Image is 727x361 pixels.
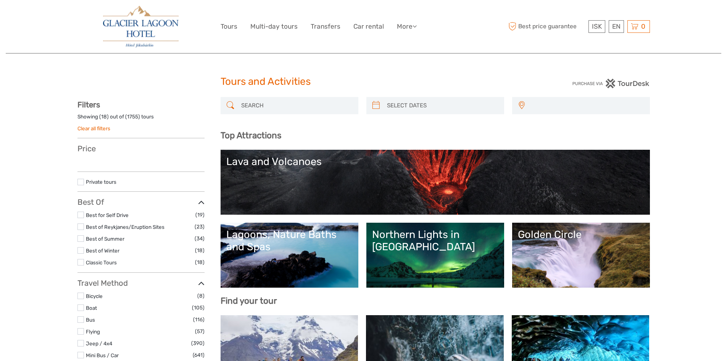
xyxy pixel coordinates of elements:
h3: Travel Method [77,278,205,288]
a: Boat [86,305,97,311]
span: (116) [193,315,205,324]
a: Bicycle [86,293,103,299]
span: (19) [195,210,205,219]
span: (34) [195,234,205,243]
a: Jeep / 4x4 [86,340,112,346]
span: (8) [197,291,205,300]
a: More [397,21,417,32]
span: (18) [195,246,205,255]
input: SELECT DATES [384,99,500,112]
a: Private tours [86,179,116,185]
b: Find your tour [221,296,277,306]
span: (18) [195,258,205,267]
span: (57) [195,327,205,336]
a: Flying [86,329,100,335]
a: Car rental [353,21,384,32]
div: Showing ( ) out of ( ) tours [77,113,205,125]
a: Classic Tours [86,259,117,265]
span: ISK [592,23,602,30]
a: Best of Winter [86,248,119,254]
a: Best for Self Drive [86,212,129,218]
b: Top Attractions [221,130,281,141]
span: 0 [640,23,646,30]
a: Best of Reykjanes/Eruption Sites [86,224,164,230]
a: Lava and Volcanoes [226,155,644,209]
a: Lagoons, Nature Baths and Spas [226,228,353,282]
a: Northern Lights in [GEOGRAPHIC_DATA] [372,228,498,282]
span: (23) [195,222,205,231]
a: Mini Bus / Car [86,352,119,358]
div: Northern Lights in [GEOGRAPHIC_DATA] [372,228,498,253]
a: Tours [221,21,237,32]
a: Best of Summer [86,236,124,242]
img: 2790-86ba44ba-e5e5-4a53-8ab7-28051417b7bc_logo_big.jpg [103,6,179,47]
a: Bus [86,317,95,323]
label: 1755 [127,113,138,120]
a: Clear all filters [77,125,110,131]
span: (641) [193,351,205,359]
div: EN [609,20,624,33]
h1: Tours and Activities [221,76,507,88]
a: Golden Circle [518,228,644,282]
label: 18 [101,113,107,120]
img: PurchaseViaTourDesk.png [572,79,650,88]
strong: Filters [77,100,100,109]
h3: Best Of [77,197,205,207]
div: Lava and Volcanoes [226,155,644,168]
span: (390) [191,339,205,348]
a: Transfers [311,21,340,32]
input: SEARCH [238,99,355,112]
span: (105) [192,303,205,312]
div: Golden Circle [518,228,644,241]
a: Multi-day tours [250,21,298,32]
h3: Price [77,144,205,153]
span: Best price guarantee [507,20,587,33]
div: Lagoons, Nature Baths and Spas [226,228,353,253]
